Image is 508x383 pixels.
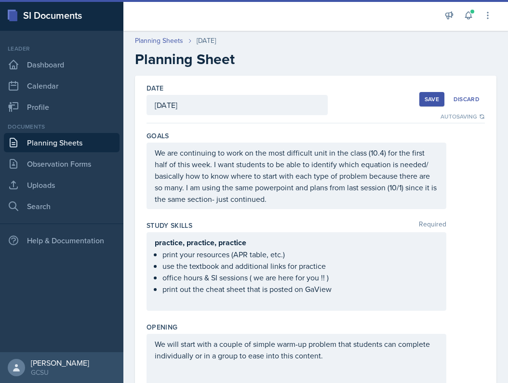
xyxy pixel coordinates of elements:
div: Leader [4,44,120,53]
p: We are continuing to work on the most difficult unit in the class (10.4) for the first half of th... [155,147,438,205]
span: Required [419,221,446,230]
label: Opening [147,322,177,332]
div: Autosaving [441,112,485,121]
a: Uploads [4,175,120,195]
label: Study Skills [147,221,192,230]
p: print out the cheat sheet that is posted on GaView [162,283,438,295]
button: Discard [448,92,485,106]
a: Profile [4,97,120,117]
a: Calendar [4,76,120,95]
h2: Planning Sheet [135,51,496,68]
label: Goals [147,131,169,141]
p: office hours & SI sessions ( we are here for you !! ) [162,272,438,283]
strong: practice, practice, practice [155,237,246,248]
p: use the textbook and additional links for practice [162,260,438,272]
div: [DATE] [197,36,216,46]
p: We will start with a couple of simple warm-up problem that students can complete individually or ... [155,338,438,361]
a: Search [4,197,120,216]
div: GCSU [31,368,89,377]
a: Planning Sheets [4,133,120,152]
div: Discard [454,95,480,103]
button: Save [419,92,444,106]
label: Date [147,83,163,93]
div: Save [425,95,439,103]
div: [PERSON_NAME] [31,358,89,368]
a: Observation Forms [4,154,120,173]
div: Documents [4,122,120,131]
p: print your resources (APR table, etc.) [162,249,438,260]
a: Dashboard [4,55,120,74]
a: Planning Sheets [135,36,183,46]
div: Help & Documentation [4,231,120,250]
